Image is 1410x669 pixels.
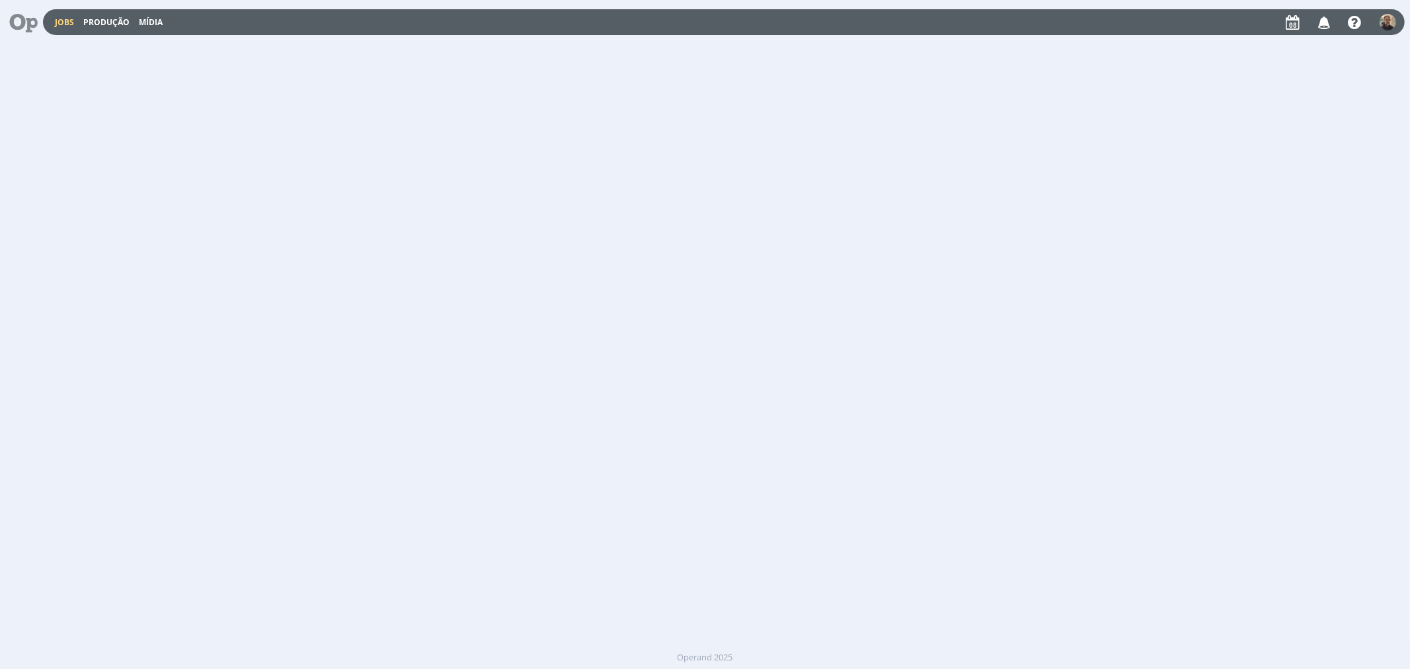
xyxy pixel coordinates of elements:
[79,17,134,28] button: Produção
[139,17,163,28] a: Mídia
[51,17,78,28] button: Jobs
[1380,14,1396,30] img: R
[135,17,167,28] button: Mídia
[55,17,74,28] a: Jobs
[83,17,130,28] a: Produção
[1379,11,1397,34] button: R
